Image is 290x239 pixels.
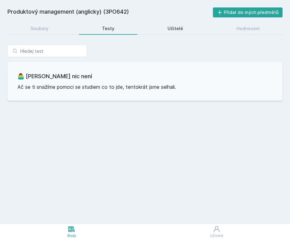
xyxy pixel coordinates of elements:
div: Uživatel [210,233,223,238]
a: Učitelé [145,22,206,35]
button: Přidat do mých předmětů [213,7,283,17]
div: Study [67,233,76,238]
p: Ač se ti snažíme pomoci se studiem co to jde, tentokrát jsme selhali. [17,83,273,91]
a: Hodnocení [214,22,283,35]
a: Testy [79,22,137,35]
h3: 🤷‍♂️ [PERSON_NAME] nic není [17,72,273,81]
div: Testy [102,25,114,32]
a: Uživatel [143,224,290,239]
div: Učitelé [168,25,183,32]
div: Hodnocení [237,25,260,32]
h2: Produktový management (anglicky) (3PO642) [7,7,213,17]
div: Soubory [30,25,48,32]
a: Soubory [7,22,71,35]
input: Hledej test [7,45,87,57]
